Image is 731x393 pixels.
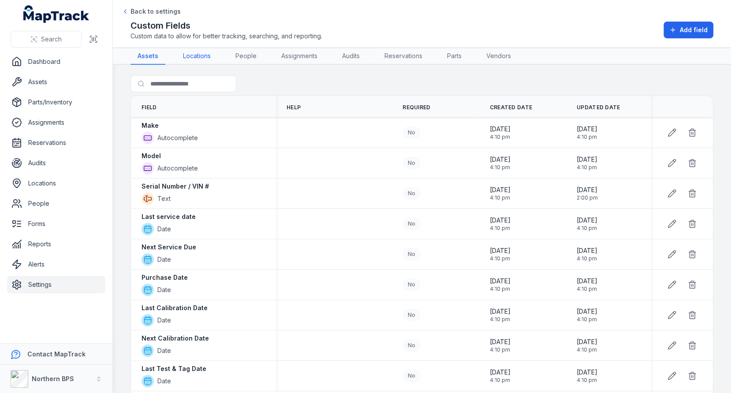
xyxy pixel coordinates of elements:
span: Date [157,225,171,234]
div: No [403,248,421,260]
time: 03/09/2025, 4:10:52 pm [577,337,597,353]
span: 4:10 pm [490,133,511,141]
span: Required [403,104,430,111]
span: 4:10 pm [490,346,511,353]
span: [DATE] [490,216,511,225]
strong: Contact MapTrack [27,350,86,358]
time: 03/09/2025, 4:10:52 pm [490,216,511,232]
span: [DATE] [577,216,597,225]
span: 4:10 pm [577,225,597,232]
span: 4:10 pm [490,255,511,262]
a: Audits [7,154,105,172]
a: People [228,48,264,65]
a: MapTrack [23,5,90,23]
strong: Next Service Due [142,243,196,252]
time: 03/09/2025, 4:10:52 pm [577,277,597,293]
strong: Northern BPS [32,375,74,382]
button: Add field [664,22,713,38]
a: Reservations [7,134,105,152]
span: Date [157,316,171,325]
div: No [403,187,421,200]
span: 2:00 pm [577,194,598,201]
time: 03/09/2025, 4:10:52 pm [490,125,511,141]
div: No [403,370,421,382]
span: 4:10 pm [577,133,597,141]
span: Add field [680,26,708,34]
div: No [403,278,421,291]
strong: Last service date [142,212,196,221]
span: Search [41,35,62,44]
span: [DATE] [577,307,597,316]
span: Field [142,104,157,111]
strong: Make [142,121,159,130]
span: [DATE] [490,185,511,194]
span: [DATE] [490,307,511,316]
span: 4:10 pm [490,377,511,384]
time: 03/09/2025, 4:10:52 pm [490,277,511,293]
span: [DATE] [577,125,597,133]
time: 25/09/2025, 2:00:18 pm [577,185,598,201]
div: No [403,218,421,230]
time: 03/09/2025, 4:10:52 pm [577,307,597,323]
time: 03/09/2025, 4:10:52 pm [490,185,511,201]
a: Settings [7,276,105,293]
span: [DATE] [490,246,511,255]
time: 03/09/2025, 4:10:52 pm [577,246,597,262]
a: Audits [335,48,367,65]
span: 4:10 pm [490,194,511,201]
a: Back to settings [122,7,181,16]
a: Reports [7,235,105,253]
strong: Last Calibration Date [142,304,208,312]
a: Reservations [377,48,429,65]
span: Date [157,377,171,386]
strong: Last Test & Tag Date [142,364,206,373]
span: Updated Date [577,104,620,111]
a: Assignments [7,114,105,131]
time: 03/09/2025, 4:10:52 pm [577,155,597,171]
span: 4:10 pm [577,255,597,262]
a: Dashboard [7,53,105,70]
button: Search [11,31,82,48]
span: [DATE] [490,368,511,377]
span: 4:10 pm [490,285,511,293]
span: 4:10 pm [577,377,597,384]
a: Assets [131,48,165,65]
span: 4:10 pm [577,346,597,353]
div: No [403,157,421,169]
a: Locations [7,174,105,192]
time: 03/09/2025, 4:10:52 pm [490,246,511,262]
span: Date [157,346,171,355]
span: Text [157,194,171,203]
span: Back to settings [131,7,181,16]
span: Date [157,255,171,264]
span: Autocomplete [157,164,198,173]
a: Locations [176,48,218,65]
h2: Custom Fields [131,19,322,32]
a: Alerts [7,256,105,273]
div: No [403,126,421,139]
span: [DATE] [490,277,511,285]
a: Assignments [274,48,324,65]
time: 03/09/2025, 4:10:52 pm [490,337,511,353]
time: 03/09/2025, 4:10:52 pm [577,125,597,141]
span: Date [157,285,171,294]
span: [DATE] [577,155,597,164]
span: 4:10 pm [577,164,597,171]
span: [DATE] [490,155,511,164]
time: 03/09/2025, 4:10:52 pm [577,216,597,232]
time: 03/09/2025, 4:10:52 pm [490,368,511,384]
span: 4:10 pm [577,285,597,293]
span: 4:10 pm [577,316,597,323]
span: 4:10 pm [490,225,511,232]
span: [DATE] [577,337,597,346]
span: 4:10 pm [490,164,511,171]
span: Created Date [490,104,533,111]
span: [DATE] [490,125,511,133]
strong: Serial Number / VIN # [142,182,209,191]
time: 03/09/2025, 4:10:52 pm [490,155,511,171]
time: 03/09/2025, 4:10:52 pm [577,368,597,384]
a: Parts/Inventory [7,93,105,111]
span: Autocomplete [157,133,198,142]
a: Forms [7,215,105,233]
a: Parts [440,48,469,65]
